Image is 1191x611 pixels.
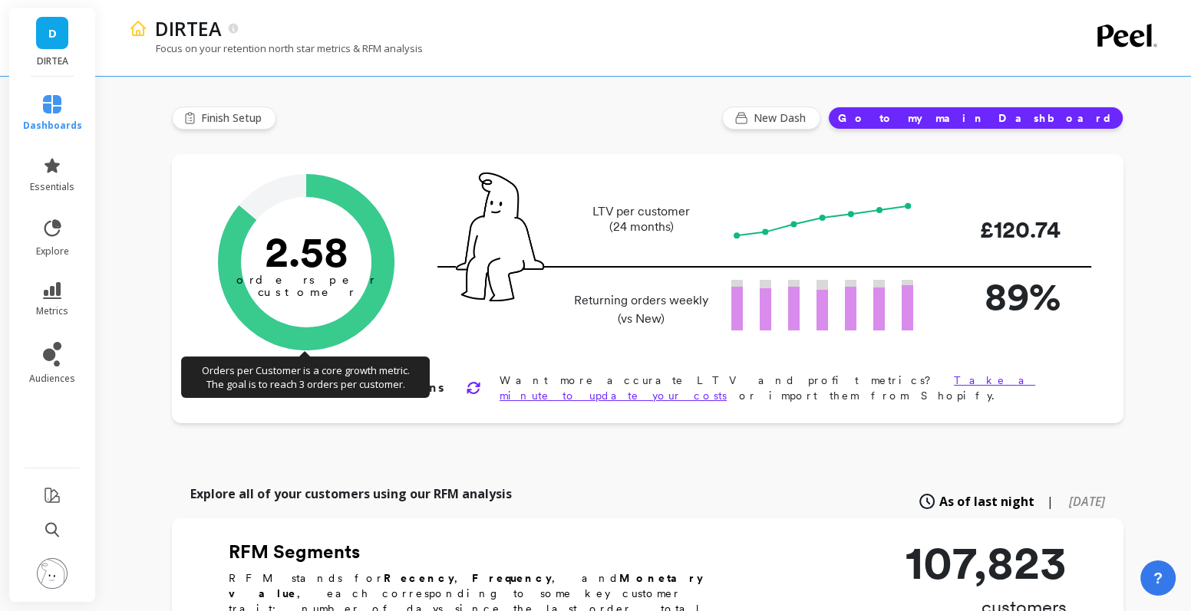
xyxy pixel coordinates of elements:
span: dashboards [23,120,82,132]
span: explore [36,245,69,258]
tspan: orders per [236,273,376,287]
img: pal seatted on line [456,172,544,301]
img: header icon [129,19,147,38]
button: New Dash [722,107,820,130]
p: £120.74 [938,212,1061,247]
b: Frequency [472,572,552,584]
span: [DATE] [1069,493,1105,510]
p: LTV per customer (24 months) [569,204,713,235]
button: Finish Setup [172,107,276,130]
tspan: customer [258,285,355,299]
span: ? [1153,567,1163,589]
p: Explore all of your customers using our RFM analysis [190,485,512,503]
span: D [48,25,57,42]
span: As of last night [939,492,1034,511]
p: Want more accurate LTV and profit metrics? or import them from Shopify. [500,373,1074,403]
img: profile picture [37,558,68,589]
span: audiences [29,373,75,385]
p: Recommendations [224,379,447,397]
text: 2.58 [265,226,348,277]
span: New Dash [754,110,810,126]
p: 89% [938,268,1061,325]
p: DIRTEA [155,15,222,41]
p: Focus on your retention north star metrics & RFM analysis [129,41,423,55]
p: DIRTEA [25,55,81,67]
b: Recency [384,572,454,584]
button: Go to my main Dashboard [828,107,1123,130]
button: ? [1140,560,1176,596]
p: 107,823 [906,540,1067,586]
span: metrics [36,305,68,317]
span: essentials [30,181,74,193]
p: Returning orders weekly (vs New) [569,291,713,328]
h2: RFM Segments [229,540,751,564]
span: Finish Setup [201,110,266,126]
span: | [1047,492,1054,511]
